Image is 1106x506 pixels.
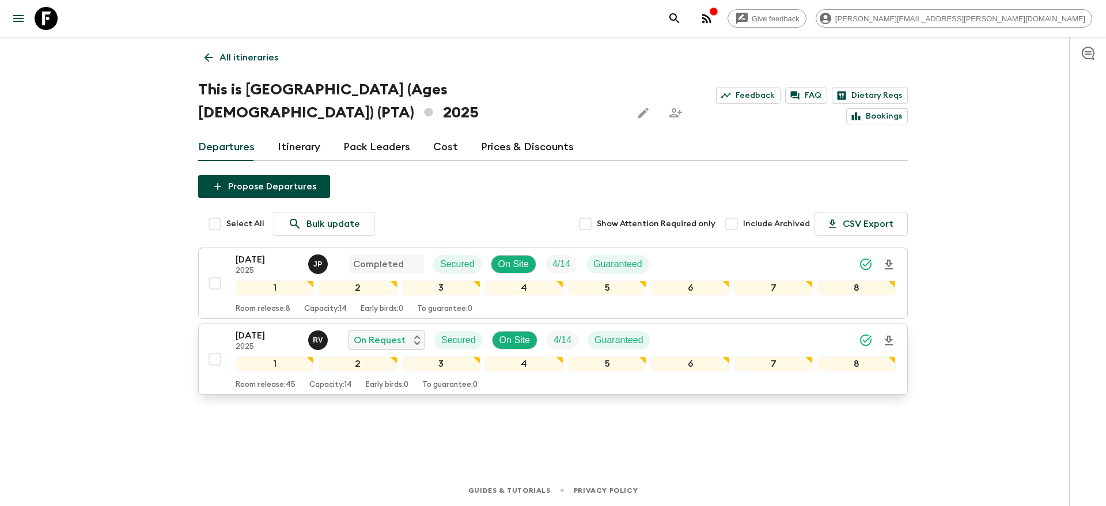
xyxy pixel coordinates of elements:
p: Room release: 8 [236,305,290,314]
a: Bulk update [274,212,374,236]
button: [DATE]2025Josefina PaezCompletedSecuredOn SiteTrip FillGuaranteed12345678Room release:8Capacity:1... [198,248,908,319]
span: Include Archived [743,218,810,230]
a: Prices & Discounts [481,134,574,161]
button: [DATE]2025Rita VogelOn RequestSecuredOn SiteTrip FillGuaranteed12345678Room release:45Capacity:14... [198,324,908,395]
div: 8 [817,280,896,295]
a: Dietary Reqs [832,87,908,104]
div: 5 [568,280,646,295]
button: menu [7,7,30,30]
p: [DATE] [236,329,299,343]
p: 4 / 14 [554,333,571,347]
div: 1 [236,280,314,295]
span: [PERSON_NAME][EMAIL_ADDRESS][PERSON_NAME][DOMAIN_NAME] [829,14,1092,23]
p: Capacity: 14 [309,381,352,390]
p: Secured [440,257,475,271]
span: Select All [226,218,264,230]
button: RV [308,330,330,350]
button: Propose Departures [198,175,330,198]
div: Secured [433,255,482,273]
div: 4 [485,356,563,371]
p: On Site [499,333,530,347]
div: Secured [434,331,483,349]
button: CSV Export [815,212,908,236]
p: Guaranteed [593,257,642,271]
a: Give feedback [728,9,806,28]
a: Guides & Tutorials [468,484,551,497]
p: Capacity: 14 [304,305,347,314]
svg: Synced Successfully [859,333,873,347]
div: 7 [734,280,813,295]
span: Josefina Paez [308,258,330,267]
a: FAQ [785,87,827,104]
span: Show Attention Required only [597,218,715,230]
p: 2025 [236,343,299,352]
div: Trip Fill [546,255,577,273]
a: Departures [198,134,255,161]
p: Secured [441,333,476,347]
div: 6 [651,356,729,371]
a: All itineraries [198,46,285,69]
p: On Request [354,333,406,347]
span: Rita Vogel [308,334,330,343]
svg: Download Onboarding [882,334,896,348]
p: To guarantee: 0 [422,381,478,390]
p: 4 / 14 [552,257,570,271]
div: Trip Fill [547,331,578,349]
a: Feedback [716,87,781,104]
div: 6 [651,280,729,295]
a: Cost [433,134,458,161]
p: R V [313,336,323,345]
div: On Site [492,331,537,349]
div: 7 [734,356,813,371]
p: Bulk update [306,217,360,231]
h1: This is [GEOGRAPHIC_DATA] (Ages [DEMOGRAPHIC_DATA]) (PTA) 2025 [198,78,623,124]
p: To guarantee: 0 [417,305,472,314]
div: 5 [568,356,646,371]
div: 3 [402,280,480,295]
p: 2025 [236,267,299,276]
p: Completed [353,257,404,271]
div: 8 [817,356,896,371]
p: Room release: 45 [236,381,296,390]
div: 4 [485,280,563,295]
div: 1 [236,356,314,371]
svg: Download Onboarding [882,258,896,272]
a: Privacy Policy [574,484,638,497]
a: Bookings [846,108,908,124]
a: Itinerary [278,134,320,161]
p: All itineraries [219,51,278,64]
button: search adventures [663,7,686,30]
a: Pack Leaders [343,134,410,161]
p: [DATE] [236,253,299,267]
div: On Site [491,255,536,273]
div: [PERSON_NAME][EMAIL_ADDRESS][PERSON_NAME][DOMAIN_NAME] [816,9,1092,28]
span: Give feedback [745,14,806,23]
p: Early birds: 0 [366,381,408,390]
div: 2 [319,356,397,371]
div: 3 [402,356,480,371]
button: Edit this itinerary [632,101,655,124]
svg: Synced Successfully [859,257,873,271]
span: Share this itinerary [664,101,687,124]
p: Early birds: 0 [361,305,403,314]
p: On Site [498,257,529,271]
div: 2 [319,280,397,295]
p: Guaranteed [594,333,643,347]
